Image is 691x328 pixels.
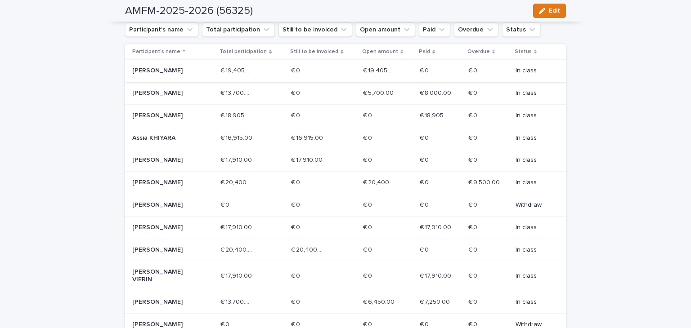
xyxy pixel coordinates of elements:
p: € 0 [420,244,431,254]
p: [PERSON_NAME] [132,67,197,75]
p: Still to be invoiced [290,47,338,57]
p: In class [516,224,552,231]
p: € 0 [220,199,231,209]
p: [PERSON_NAME] [132,224,197,231]
p: € 0 [420,65,431,75]
p: € 13,700.00 [220,297,254,306]
p: € 0 [468,88,479,97]
button: Still to be invoiced [278,22,352,37]
p: € 0 [363,110,374,120]
p: € 19,405.00 [363,65,397,75]
tr: [PERSON_NAME]€ 17,910.00€ 17,910.00 € 0€ 0 € 0€ 0 € 17,910.00€ 17,910.00 € 0€ 0 In class [125,216,566,239]
tr: Assia KHIYARA€ 16,915.00€ 16,915.00 € 16,915.00€ 16,915.00 € 0€ 0 € 0€ 0 € 0€ 0 In class [125,127,566,149]
button: Status [502,22,541,37]
p: € 16,915.00 [220,133,254,142]
p: € 0 [291,199,302,209]
p: € 0 [468,155,479,164]
p: [PERSON_NAME] [132,89,197,97]
p: € 0 [468,199,479,209]
p: € 8,000.00 [420,88,453,97]
p: € 9,500.00 [468,177,502,186]
p: € 0 [468,222,479,231]
p: Overdue [467,47,490,57]
p: € 0 [363,222,374,231]
p: € 17,910.00 [220,222,254,231]
p: € 17,910.00 [220,270,254,280]
p: In class [516,89,552,97]
p: € 20,400.00 [220,244,254,254]
tr: [PERSON_NAME]€ 0€ 0 € 0€ 0 € 0€ 0 € 0€ 0 € 0€ 0 Withdraw [125,194,566,216]
p: Withdraw [516,201,552,209]
p: [PERSON_NAME] [132,112,197,120]
p: € 0 [363,244,374,254]
p: Total participation [220,47,267,57]
button: Edit [533,4,566,18]
p: € 0 [363,270,374,280]
p: € 0 [420,177,431,186]
button: Paid [419,22,450,37]
p: € 0 [291,88,302,97]
span: Edit [549,8,560,14]
p: € 20,400.00 [220,177,254,186]
p: € 0 [468,270,479,280]
p: In class [516,246,552,254]
tr: [PERSON_NAME]€ 20,400.00€ 20,400.00 € 20,400.00€ 20,400.00 € 0€ 0 € 0€ 0 € 0€ 0 In class [125,239,566,261]
p: € 0 [420,199,431,209]
p: [PERSON_NAME] [132,201,197,209]
p: In class [516,298,552,306]
p: Open amount [362,47,398,57]
tr: [PERSON_NAME]€ 13,700.00€ 13,700.00 € 0€ 0 € 5,700.00€ 5,700.00 € 8,000.00€ 8,000.00 € 0€ 0 In class [125,82,566,104]
p: € 0 [420,155,431,164]
tr: [PERSON_NAME]€ 13,700.00€ 13,700.00 € 0€ 0 € 6,450.00€ 6,450.00 € 7,250.00€ 7,250.00 € 0€ 0 In class [125,291,566,313]
tr: [PERSON_NAME]€ 17,910.00€ 17,910.00 € 17,910.00€ 17,910.00 € 0€ 0 € 0€ 0 € 0€ 0 In class [125,149,566,172]
tr: [PERSON_NAME] VIERIN€ 17,910.00€ 17,910.00 € 0€ 0 € 0€ 0 € 17,910.00€ 17,910.00 € 0€ 0 In class [125,261,566,291]
p: [PERSON_NAME] [132,246,197,254]
p: € 7,250.00 [420,297,452,306]
p: In class [516,134,552,142]
p: [PERSON_NAME] [132,156,197,164]
p: In class [516,272,552,280]
p: € 0 [468,110,479,120]
p: € 17,910.00 [420,222,453,231]
tr: [PERSON_NAME]€ 18,905.00€ 18,905.00 € 0€ 0 € 0€ 0 € 18,905.00€ 18,905.00 € 0€ 0 In class [125,104,566,127]
p: [PERSON_NAME] [132,179,197,186]
p: € 0 [363,199,374,209]
p: € 0 [468,297,479,306]
button: Participant's name [125,22,198,37]
p: € 0 [468,133,479,142]
button: Total participation [202,22,275,37]
p: [PERSON_NAME] [132,298,197,306]
tr: [PERSON_NAME]€ 20,400.00€ 20,400.00 € 0€ 0 € 20,400.00€ 20,400.00 € 0€ 0 € 9,500.00€ 9,500.00 In ... [125,172,566,194]
p: € 18,905.00 [220,110,254,120]
p: € 16,915.00 [291,133,325,142]
p: In class [516,112,552,120]
p: [PERSON_NAME] VIERIN [132,268,197,284]
p: € 0 [468,244,479,254]
p: € 0 [363,155,374,164]
p: € 0 [291,65,302,75]
button: Open amount [356,22,415,37]
p: Paid [419,47,430,57]
p: € 0 [291,222,302,231]
p: € 18,905.00 [420,110,453,120]
p: € 0 [291,270,302,280]
p: Status [515,47,532,57]
p: € 13,700.00 [220,88,254,97]
p: € 0 [291,297,302,306]
p: € 0 [291,177,302,186]
p: € 17,910.00 [420,270,453,280]
p: € 0 [363,133,374,142]
p: In class [516,67,552,75]
button: Overdue [454,22,498,37]
p: € 5,700.00 [363,88,395,97]
p: € 0 [468,65,479,75]
p: € 17,910.00 [220,155,254,164]
tr: [PERSON_NAME]€ 19,405.00€ 19,405.00 € 0€ 0 € 19,405.00€ 19,405.00 € 0€ 0 € 0€ 0 In class [125,60,566,82]
p: In class [516,179,552,186]
p: Participant's name [132,47,180,57]
p: € 6,450.00 [363,297,396,306]
p: € 0 [420,133,431,142]
p: € 19,405.00 [220,65,254,75]
p: In class [516,156,552,164]
p: Assia KHIYARA [132,134,197,142]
